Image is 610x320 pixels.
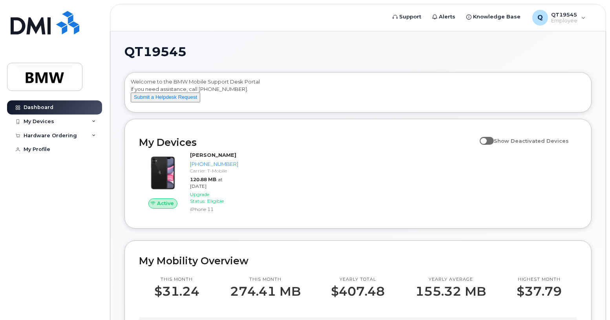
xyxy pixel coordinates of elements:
p: 274.41 MB [230,284,301,298]
span: 120.88 MB [190,176,216,182]
h2: My Mobility Overview [139,255,577,267]
h2: My Devices [139,136,476,148]
p: $407.48 [331,284,385,298]
div: Welcome to the BMW Mobile Support Desk Portal If you need assistance, call [PHONE_NUMBER]. [131,78,585,109]
input: Show Deactivated Devices [480,133,486,140]
p: Yearly average [415,276,486,283]
p: $31.24 [154,284,199,298]
strong: [PERSON_NAME] [190,152,236,158]
div: iPhone 11 [190,206,238,213]
img: iPhone_11.jpg [145,155,181,191]
a: Active[PERSON_NAME][PHONE_NUMBER]Carrier: T-Mobile120.88 MBat [DATE]Upgrade Status:EligibleiPhone 11 [139,151,241,214]
div: [PHONE_NUMBER] [190,160,238,168]
button: Submit a Helpdesk Request [131,93,200,102]
p: 155.32 MB [415,284,486,298]
p: Highest month [517,276,562,283]
p: $37.79 [517,284,562,298]
span: at [DATE] [190,176,223,189]
p: Yearly total [331,276,385,283]
div: Carrier: T-Mobile [190,167,238,174]
span: Eligible [207,198,224,204]
span: QT19545 [124,46,186,58]
span: Active [157,200,174,207]
p: This month [154,276,199,283]
span: Show Deactivated Devices [494,138,569,144]
iframe: Messenger Launcher [576,286,604,314]
p: This month [230,276,301,283]
span: Upgrade Status: [190,191,209,204]
a: Submit a Helpdesk Request [131,94,200,100]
